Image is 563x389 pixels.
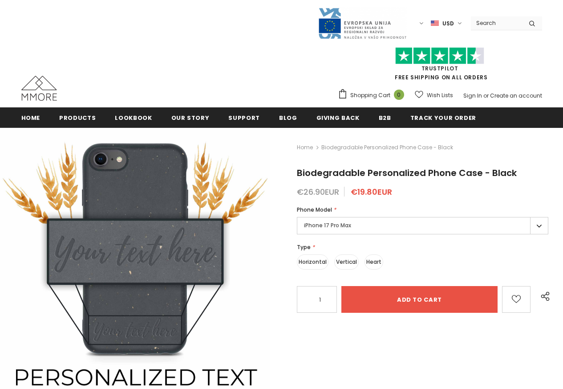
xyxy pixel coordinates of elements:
[297,254,328,270] label: Horizontal
[318,19,407,27] a: Javni Razpis
[297,186,339,197] span: €26.90EUR
[115,114,152,122] span: Lookbook
[316,107,360,127] a: Giving back
[297,206,332,213] span: Phone Model
[115,107,152,127] a: Lookbook
[410,107,476,127] a: Track your order
[334,254,359,270] label: Vertical
[338,89,409,102] a: Shopping Cart 0
[442,19,454,28] span: USD
[228,114,260,122] span: support
[21,76,57,101] img: MMORE Cases
[21,107,41,127] a: Home
[415,87,453,103] a: Wish Lists
[338,51,542,81] span: FREE SHIPPING ON ALL ORDERS
[297,142,313,153] a: Home
[395,47,484,65] img: Trust Pilot Stars
[379,114,391,122] span: B2B
[471,16,522,29] input: Search Site
[421,65,458,72] a: Trustpilot
[171,107,210,127] a: Our Story
[318,7,407,40] img: Javni Razpis
[341,286,498,313] input: Add to cart
[297,243,311,251] span: Type
[279,114,297,122] span: Blog
[483,92,489,99] span: or
[394,90,404,100] span: 0
[379,107,391,127] a: B2B
[297,167,517,179] span: Biodegradable Personalized Phone Case - Black
[351,186,392,197] span: €19.80EUR
[490,92,542,99] a: Create an account
[316,114,360,122] span: Giving back
[431,20,439,27] img: USD
[59,114,96,122] span: Products
[463,92,482,99] a: Sign In
[321,142,453,153] span: Biodegradable Personalized Phone Case - Black
[279,107,297,127] a: Blog
[427,91,453,100] span: Wish Lists
[297,217,548,234] label: iPhone 17 Pro Max
[410,114,476,122] span: Track your order
[350,91,390,100] span: Shopping Cart
[21,114,41,122] span: Home
[59,107,96,127] a: Products
[228,107,260,127] a: support
[365,254,383,270] label: Heart
[171,114,210,122] span: Our Story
